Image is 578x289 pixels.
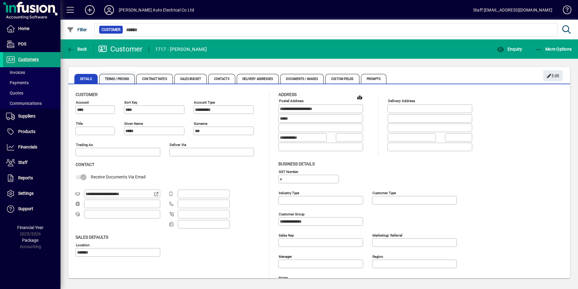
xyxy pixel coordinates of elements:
span: Edit [547,71,560,81]
mat-label: GST Number [279,169,298,174]
button: Back [65,44,89,55]
mat-label: Account [76,100,89,105]
span: Settings [18,191,34,196]
div: Staff [EMAIL_ADDRESS][DOMAIN_NAME] [473,5,552,15]
button: Filter [65,24,89,35]
a: Support [3,201,60,217]
span: Filter [67,27,87,32]
span: Financials [18,144,37,149]
span: Enquiry [497,47,522,51]
button: Enquiry [495,44,524,55]
mat-label: Sales rep [279,233,294,237]
span: Products [18,129,35,134]
mat-label: Customer group [279,212,304,216]
a: Quotes [3,88,60,98]
span: Custom Fields [325,74,359,84]
div: Customer [98,44,143,54]
span: Financial Year [17,225,44,230]
span: Customer [102,27,120,33]
mat-label: Deliver via [170,143,186,147]
mat-label: Customer type [372,191,396,195]
div: [PERSON_NAME] Auto Electrical Co Ltd [119,5,194,15]
span: Home [18,26,29,31]
span: Prompts [361,74,387,84]
span: Payments [6,80,29,85]
span: Invoices [6,70,25,75]
span: POS [18,42,26,46]
mat-label: Notes [279,275,288,280]
a: Home [3,21,60,36]
span: Contract Rates [136,74,173,84]
span: Reports [18,175,33,180]
mat-label: Sort key [124,100,137,105]
mat-label: Title [76,121,83,126]
a: Financials [3,140,60,155]
span: Customer [76,92,98,97]
a: Reports [3,171,60,186]
a: Knowledge Base [558,1,570,21]
span: Package [22,238,38,243]
a: Settings [3,186,60,201]
button: More Options [534,44,573,55]
button: Add [80,5,99,15]
app-page-header-button: Back [60,44,94,55]
span: Staff [18,160,28,165]
span: Contacts [208,74,235,84]
div: 1717 - [PERSON_NAME] [155,45,207,54]
span: Sales Budget [174,74,207,84]
mat-label: Industry type [279,191,299,195]
mat-label: Trading as [76,143,93,147]
a: POS [3,37,60,52]
a: Suppliers [3,109,60,124]
a: View on map [355,92,365,102]
mat-label: Location [76,243,89,247]
span: Quotes [6,91,23,95]
mat-label: Given name [124,121,143,126]
a: Products [3,124,60,139]
a: Staff [3,155,60,170]
span: Customers [18,57,39,62]
a: Invoices [3,67,60,78]
span: Suppliers [18,114,35,118]
span: Business details [278,161,315,166]
span: Communications [6,101,42,106]
a: Payments [3,78,60,88]
span: Delivery Addresses [237,74,279,84]
button: Edit [543,70,563,81]
a: Communications [3,98,60,108]
span: Receive Documents Via Email [91,174,145,179]
span: Contact [76,162,94,167]
span: Support [18,206,33,211]
mat-label: Account Type [194,100,215,105]
mat-label: Region [372,254,383,258]
span: Address [278,92,297,97]
span: More Options [535,47,572,51]
span: Sales defaults [76,235,108,240]
mat-label: Surname [194,121,207,126]
span: Back [67,47,87,51]
span: Terms / Pricing [99,74,135,84]
span: Details [74,74,98,84]
mat-label: Marketing/ Referral [372,233,402,237]
span: Documents / Images [280,74,324,84]
mat-label: Manager [279,254,292,258]
button: Profile [99,5,119,15]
